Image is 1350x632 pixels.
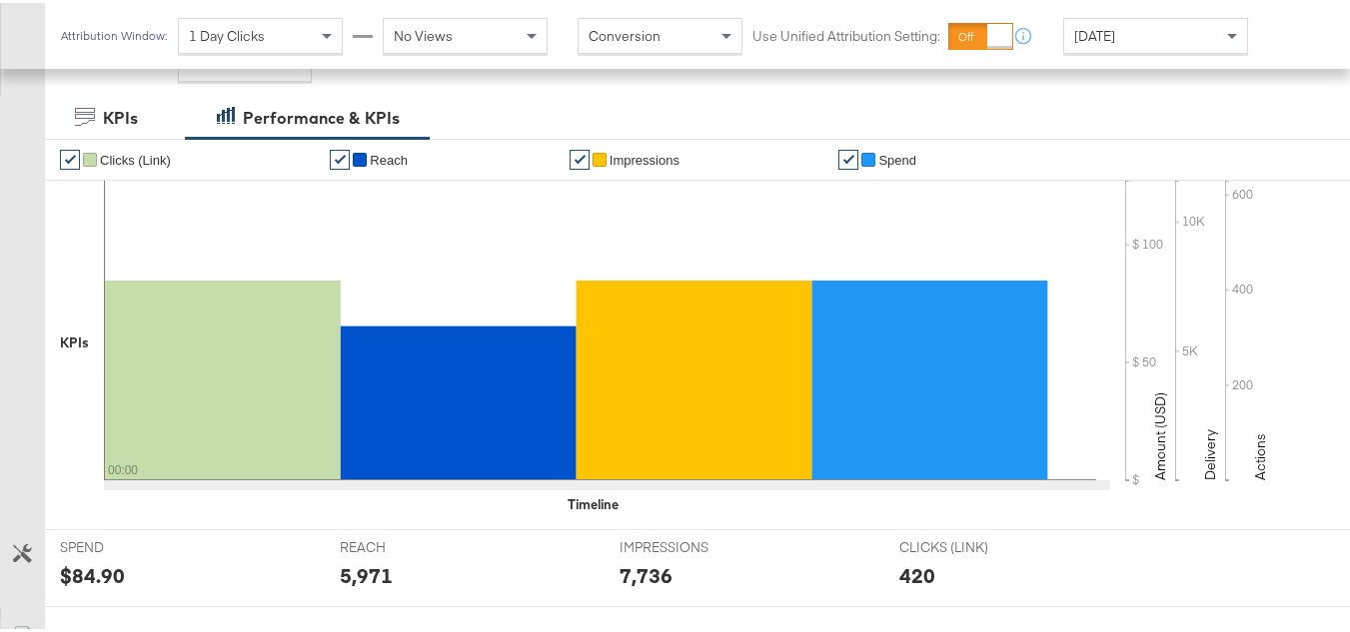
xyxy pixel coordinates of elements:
div: Timeline [568,492,619,511]
div: Performance & KPIs [243,104,400,127]
div: $84.90 [60,558,125,587]
span: Impressions [610,150,679,165]
a: ✔ [330,147,350,167]
div: Attribution Window: [60,26,168,40]
a: ✔ [838,147,858,167]
span: Spend [878,150,916,165]
span: Reach [370,150,408,165]
span: Clicks (Link) [100,150,171,165]
div: KPIs [103,104,138,127]
text: Delivery [1201,426,1219,477]
label: Use Unified Attribution Setting: [752,24,940,43]
div: KPIs [60,330,89,349]
text: Actions [1251,430,1269,477]
text: Amount (USD) [1151,389,1169,477]
span: [DATE] [1074,24,1115,42]
div: 420 [899,558,935,587]
span: 1 Day Clicks [189,24,265,42]
span: No Views [394,24,453,42]
span: REACH [340,535,490,554]
span: SPEND [60,535,210,554]
span: CLICKS (LINK) [899,535,1049,554]
a: ✔ [60,147,80,167]
a: ✔ [570,147,590,167]
span: IMPRESSIONS [620,535,769,554]
span: Conversion [589,24,661,42]
div: 5,971 [340,558,393,587]
div: 7,736 [620,558,673,587]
